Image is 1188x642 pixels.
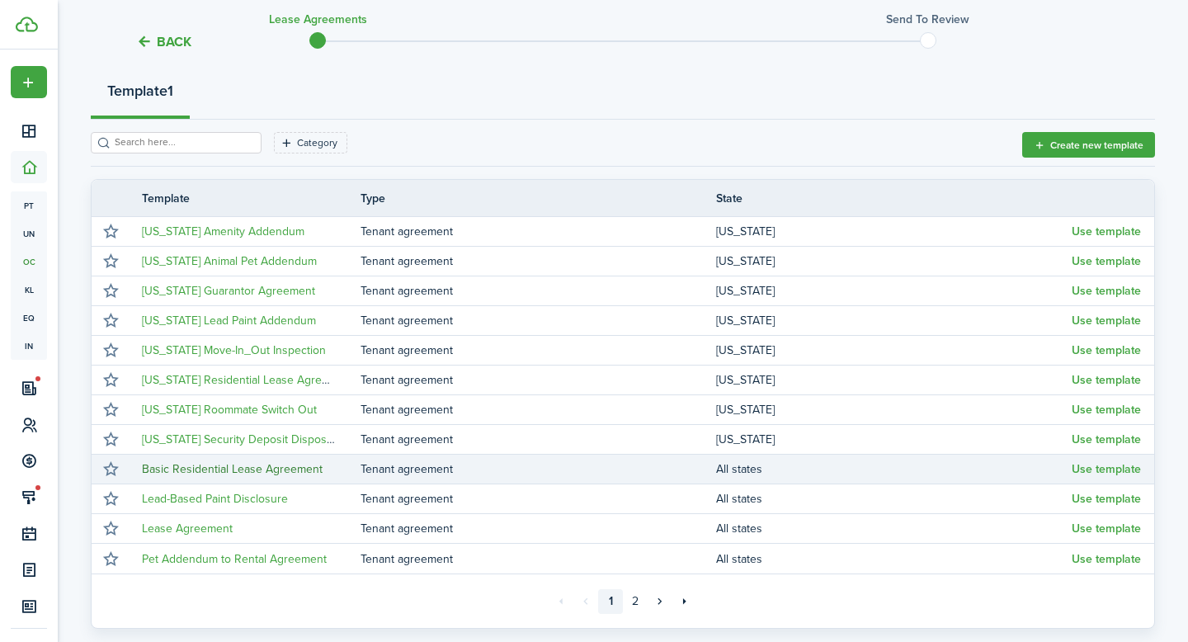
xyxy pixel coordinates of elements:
button: Use template [1072,255,1141,268]
td: [US_STATE] [716,339,1072,361]
td: All states [716,488,1072,510]
td: All states [716,458,1072,480]
strong: Template [107,80,167,102]
a: [US_STATE] Amenity Addendum [142,223,304,240]
button: Mark as favourite [99,458,122,481]
a: [US_STATE] Move-In_Out Inspection [142,342,326,359]
th: State [716,190,1072,207]
button: Use template [1072,404,1141,417]
button: Mark as favourite [99,547,122,570]
filter-tag: Open filter [274,132,347,153]
a: Lease Agreement [142,520,233,537]
a: eq [11,304,47,332]
filter-tag-label: Category [297,135,337,150]
td: [US_STATE] [716,250,1072,272]
button: Mark as favourite [99,250,122,273]
td: Tenant agreement [361,517,716,540]
td: [US_STATE] [716,428,1072,451]
a: Last [672,589,697,614]
td: [US_STATE] [716,309,1072,332]
td: Tenant agreement [361,220,716,243]
td: All states [716,548,1072,570]
button: Use template [1072,374,1141,387]
button: Back [136,33,191,50]
button: Mark as favourite [99,428,122,451]
a: in [11,332,47,360]
td: Tenant agreement [361,458,716,480]
button: Use template [1072,344,1141,357]
button: Open menu [11,66,47,98]
a: [US_STATE] Roommate Switch Out [142,401,317,418]
a: [US_STATE] Lead Paint Addendum [142,312,316,329]
a: 2 [623,589,648,614]
button: Create new template [1022,132,1155,158]
a: kl [11,276,47,304]
td: Tenant agreement [361,399,716,421]
button: Use template [1072,225,1141,238]
a: [US_STATE] Residential Lease Agreement [142,371,354,389]
button: Mark as favourite [99,280,122,303]
td: Tenant agreement [361,280,716,302]
button: Mark as favourite [99,399,122,422]
a: First [549,589,573,614]
h3: Send to review [886,11,969,28]
td: [US_STATE] [716,220,1072,243]
h3: Lease Agreements [269,11,367,28]
button: Use template [1072,314,1141,328]
a: oc [11,248,47,276]
a: Next [648,589,672,614]
th: Type [361,190,716,207]
a: Basic Residential Lease Agreement [142,460,323,478]
td: Tenant agreement [361,548,716,570]
input: Search here... [111,135,256,150]
td: Tenant agreement [361,309,716,332]
button: Use template [1072,553,1141,566]
a: [US_STATE] Animal Pet Addendum [142,253,317,270]
td: Tenant agreement [361,369,716,391]
button: Use template [1072,463,1141,476]
button: Mark as favourite [99,369,122,392]
td: Tenant agreement [361,250,716,272]
button: Use template [1072,522,1141,536]
th: Template [130,190,361,207]
button: Use template [1072,433,1141,446]
td: [US_STATE] [716,280,1072,302]
td: Tenant agreement [361,339,716,361]
button: Mark as favourite [99,220,122,243]
button: Mark as favourite [99,309,122,333]
button: Use template [1072,285,1141,298]
a: 1 [598,589,623,614]
a: un [11,220,47,248]
td: All states [716,517,1072,540]
a: [US_STATE] Guarantor Agreement [142,282,315,300]
a: pt [11,191,47,220]
td: [US_STATE] [716,369,1072,391]
a: [US_STATE] Security Deposit Disposition [142,431,348,448]
img: TenantCloud [16,17,38,32]
button: Use template [1072,493,1141,506]
a: Pet Addendum to Rental Agreement [142,550,327,568]
a: Lead-Based Paint Disclosure [142,490,288,507]
td: [US_STATE] [716,399,1072,421]
button: Mark as favourite [99,339,122,362]
td: Tenant agreement [361,428,716,451]
a: Previous [573,589,598,614]
button: Mark as favourite [99,488,122,511]
strong: 1 [167,80,173,102]
button: Mark as favourite [99,517,122,541]
td: Tenant agreement [361,488,716,510]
